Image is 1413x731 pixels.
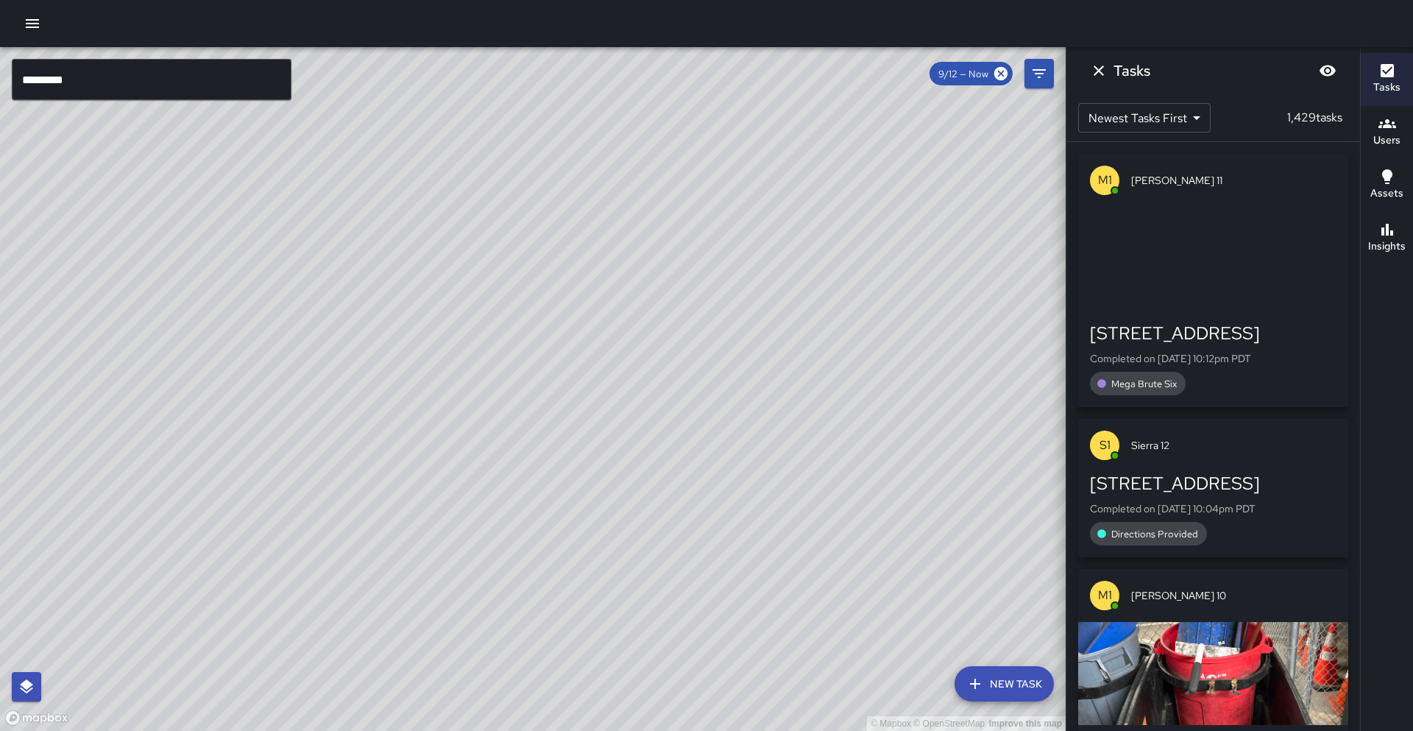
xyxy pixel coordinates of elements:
button: Filters [1024,59,1054,88]
div: Newest Tasks First [1078,103,1211,133]
span: Directions Provided [1102,528,1207,540]
p: Completed on [DATE] 10:04pm PDT [1090,501,1336,516]
button: M1[PERSON_NAME] 11[STREET_ADDRESS]Completed on [DATE] 10:12pm PDTMega Brute Six [1078,154,1348,407]
button: Insights [1361,212,1413,265]
button: S1Sierra 12[STREET_ADDRESS]Completed on [DATE] 10:04pm PDTDirections Provided [1078,419,1348,557]
div: 9/12 — Now [929,62,1013,85]
button: Dismiss [1084,56,1113,85]
div: [STREET_ADDRESS] [1090,322,1336,345]
span: [PERSON_NAME] 11 [1131,173,1336,188]
span: [PERSON_NAME] 10 [1131,588,1336,603]
p: S1 [1099,437,1111,454]
p: 1,429 tasks [1281,109,1348,127]
h6: Tasks [1113,59,1150,82]
p: M1 [1098,172,1112,189]
h6: Assets [1370,186,1403,202]
h6: Tasks [1373,80,1400,96]
p: M1 [1098,587,1112,604]
button: Assets [1361,159,1413,212]
button: Users [1361,106,1413,159]
p: Completed on [DATE] 10:12pm PDT [1090,351,1336,366]
span: Mega Brute Six [1102,378,1186,390]
button: Tasks [1361,53,1413,106]
span: 9/12 — Now [929,68,997,80]
button: Blur [1313,56,1342,85]
button: New Task [955,666,1054,702]
h6: Users [1373,133,1400,149]
div: [STREET_ADDRESS] [1090,472,1336,495]
span: Sierra 12 [1131,438,1336,453]
h6: Insights [1368,239,1406,255]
